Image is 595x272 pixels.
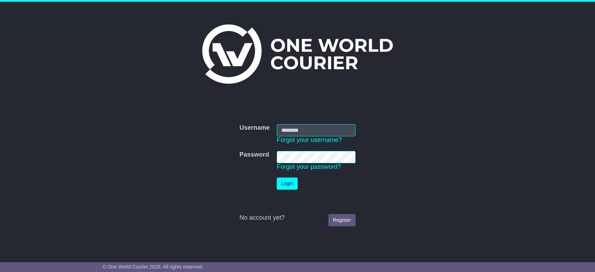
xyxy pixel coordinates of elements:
[239,214,356,222] div: No account yet?
[277,177,298,190] button: Login
[239,124,270,132] label: Username
[103,264,204,270] span: © One World Courier 2025. All rights reserved.
[277,136,342,143] a: Forgot your username?
[202,24,392,84] img: One World
[239,151,269,159] label: Password
[277,163,341,170] a: Forgot your password?
[328,214,356,226] a: Register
